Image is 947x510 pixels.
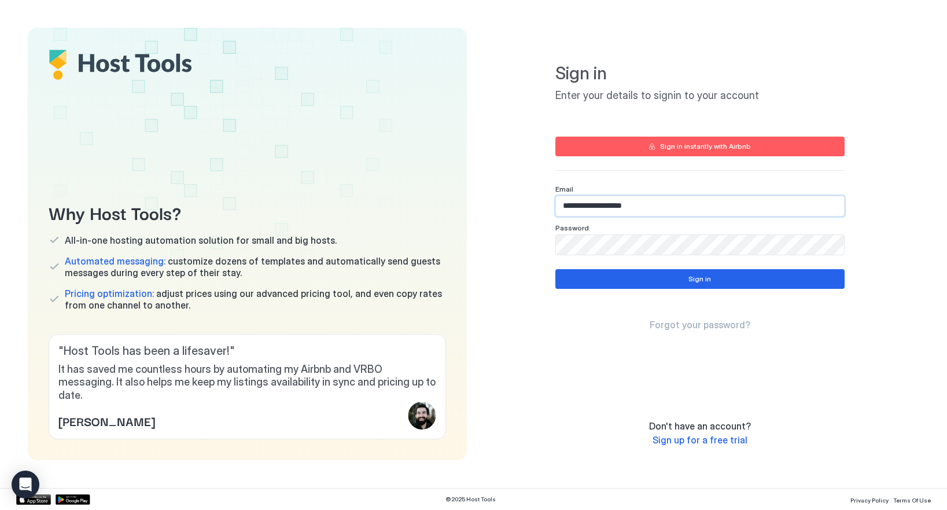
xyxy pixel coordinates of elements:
a: App Store [16,494,51,505]
span: [PERSON_NAME] [58,412,155,430]
span: adjust prices using our advanced pricing tool, and even copy rates from one channel to another. [65,288,446,311]
a: Privacy Policy [850,493,889,505]
div: Open Intercom Messenger [12,471,39,498]
span: Terms Of Use [893,497,931,504]
span: Forgot your password? [650,319,750,331]
button: Sign in instantly with Airbnb [555,137,845,156]
a: Google Play Store [56,494,90,505]
div: Sign in instantly with Airbnb [660,141,751,152]
span: Privacy Policy [850,497,889,504]
span: Automated messaging: [65,255,165,267]
button: Sign in [555,269,845,289]
span: customize dozens of templates and automatically send guests messages during every step of their s... [65,255,446,278]
div: profile [408,402,436,430]
span: Don't have an account? [649,420,751,432]
span: Sign in [555,63,845,85]
span: Pricing optimization: [65,288,154,299]
input: Input Field [556,235,844,255]
div: Sign in [688,274,711,284]
span: © 2025 Host Tools [445,496,496,503]
span: Enter your details to signin to your account [555,89,845,102]
input: Input Field [556,196,844,216]
span: " Host Tools has been a lifesaver! " [58,344,436,358]
span: Email [555,185,573,193]
span: Sign up for a free trial [653,434,747,446]
span: Why Host Tools? [49,199,446,225]
a: Terms Of Use [893,493,931,505]
span: It has saved me countless hours by automating my Airbnb and VRBO messaging. It also helps me keep... [58,363,436,402]
a: Forgot your password? [650,319,750,331]
span: All-in-one hosting automation solution for small and big hosts. [65,234,337,246]
a: Sign up for a free trial [653,434,747,446]
span: Password [555,223,589,232]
